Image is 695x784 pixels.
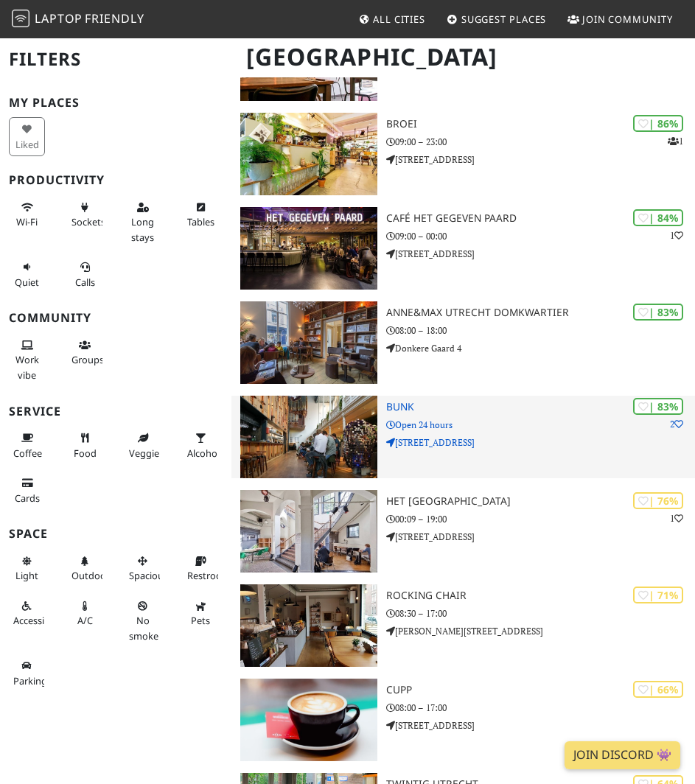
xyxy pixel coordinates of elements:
h1: [GEOGRAPHIC_DATA] [234,37,686,77]
a: LaptopFriendly LaptopFriendly [12,7,144,32]
button: No smoke [125,594,161,648]
a: All Cities [352,6,431,32]
p: [STREET_ADDRESS] [386,153,695,167]
span: Natural light [15,569,38,582]
span: Accessible [13,614,57,627]
img: BROEI [240,113,377,195]
button: Accessible [9,594,45,633]
p: 08:00 – 18:00 [386,323,695,337]
span: Air conditioned [77,614,93,627]
a: Rocking Chair | 71% Rocking Chair 08:30 – 17:00 [PERSON_NAME][STREET_ADDRESS] [231,584,695,667]
h3: Space [9,527,223,541]
button: Coffee [9,426,45,465]
div: | 66% [633,681,683,698]
button: Alcohol [183,426,219,465]
h3: Cupp [386,684,695,696]
span: Spacious [129,569,168,582]
p: 2 [670,417,683,431]
img: Anne&Max Utrecht Domkwartier [240,301,377,384]
h3: BROEI [386,118,695,130]
button: A/C [67,594,103,633]
a: Join Discord 👾 [565,741,680,769]
span: Quiet [15,276,39,289]
span: Smoke free [129,614,158,642]
h3: Het [GEOGRAPHIC_DATA] [386,495,695,508]
p: Open 24 hours [386,418,695,432]
a: Het Huis Utrecht | 76% 1 Het [GEOGRAPHIC_DATA] 00:09 – 19:00 [STREET_ADDRESS] [231,490,695,573]
span: Pet friendly [191,614,210,627]
span: Alcohol [187,447,220,460]
h3: BUNK [386,401,695,413]
span: Restroom [187,569,231,582]
button: Groups [67,333,103,372]
span: Laptop [35,10,83,27]
a: Café Het Gegeven Paard | 84% 1 Café Het Gegeven Paard 09:00 – 00:00 [STREET_ADDRESS] [231,207,695,290]
div: | 84% [633,209,683,226]
p: 1 [668,134,683,148]
button: Calls [67,255,103,294]
h3: Rocking Chair [386,589,695,602]
button: Restroom [183,549,219,588]
h3: Productivity [9,173,223,187]
p: [PERSON_NAME][STREET_ADDRESS] [386,624,695,638]
span: Coffee [13,447,42,460]
button: Tables [183,195,219,234]
p: 09:00 – 23:00 [386,135,695,149]
p: 09:00 – 00:00 [386,229,695,243]
p: Donkere Gaard 4 [386,341,695,355]
img: BUNK [240,396,377,478]
p: 1 [670,228,683,242]
h3: My Places [9,96,223,110]
a: Cupp | 66% Cupp 08:00 – 17:00 [STREET_ADDRESS] [231,679,695,761]
button: Pets [183,594,219,633]
span: Veggie [129,447,159,460]
span: Work-friendly tables [187,215,214,228]
button: Parking [9,654,45,693]
img: Cupp [240,679,377,761]
span: Join Community [582,13,673,26]
span: People working [15,353,39,381]
img: Café Het Gegeven Paard [240,207,377,290]
h3: Café Het Gegeven Paard [386,212,695,225]
div: | 83% [633,398,683,415]
img: Het Huis Utrecht [240,490,377,573]
img: LaptopFriendly [12,10,29,27]
button: Cards [9,471,45,510]
a: Suggest Places [441,6,553,32]
button: Quiet [9,255,45,294]
img: Rocking Chair [240,584,377,667]
span: Stable Wi-Fi [16,215,38,228]
a: Anne&Max Utrecht Domkwartier | 83% Anne&Max Utrecht Domkwartier 08:00 – 18:00 Donkere Gaard 4 [231,301,695,384]
p: 08:30 – 17:00 [386,606,695,620]
p: 00:09 – 19:00 [386,512,695,526]
div: | 83% [633,304,683,321]
a: BUNK | 83% 2 BUNK Open 24 hours [STREET_ADDRESS] [231,396,695,478]
span: Outdoor area [71,569,110,582]
h3: Community [9,311,223,325]
p: [STREET_ADDRESS] [386,247,695,261]
span: Friendly [85,10,144,27]
button: Veggie [125,426,161,465]
span: Power sockets [71,215,105,228]
h3: Anne&Max Utrecht Domkwartier [386,307,695,319]
span: Video/audio calls [75,276,95,289]
button: Outdoor [67,549,103,588]
span: Food [74,447,97,460]
h3: Service [9,405,223,419]
p: [STREET_ADDRESS] [386,530,695,544]
div: | 86% [633,115,683,132]
span: Suggest Places [461,13,547,26]
button: Sockets [67,195,103,234]
h2: Filters [9,37,223,82]
button: Spacious [125,549,161,588]
span: Group tables [71,353,104,366]
p: 08:00 – 17:00 [386,701,695,715]
span: Long stays [131,215,154,243]
button: Long stays [125,195,161,249]
p: [STREET_ADDRESS] [386,718,695,732]
a: BROEI | 86% 1 BROEI 09:00 – 23:00 [STREET_ADDRESS] [231,113,695,195]
p: 1 [670,511,683,525]
span: Credit cards [15,491,40,505]
button: Light [9,549,45,588]
span: Parking [13,674,47,687]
